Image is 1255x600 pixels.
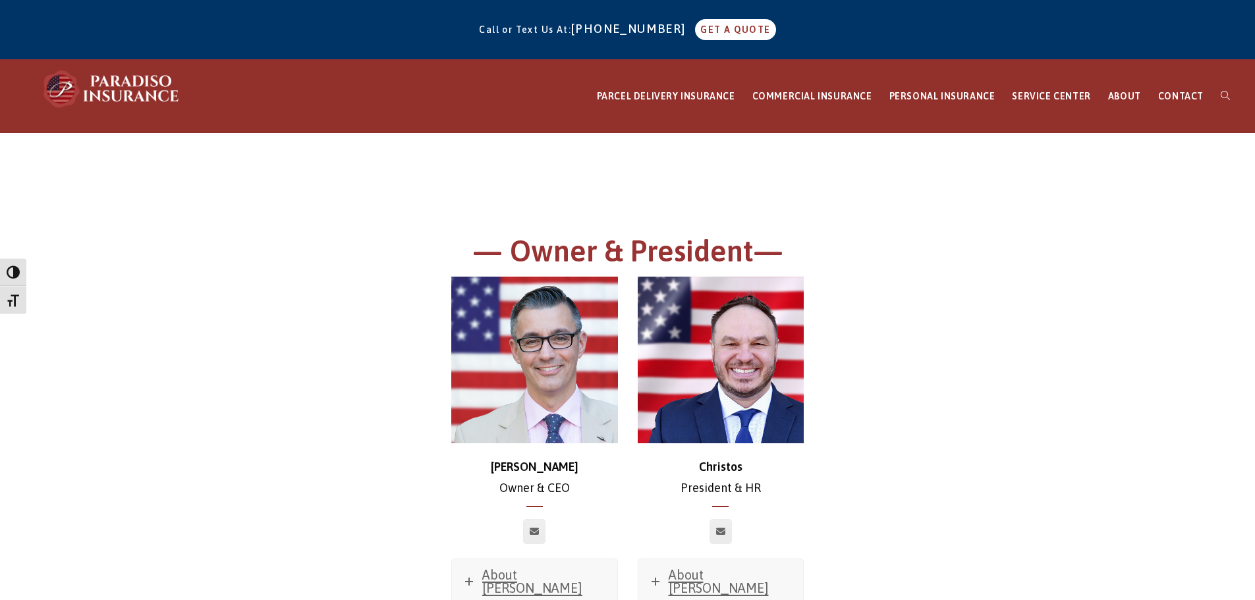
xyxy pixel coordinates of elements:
[638,456,804,499] p: President & HR
[881,60,1004,133] a: PERSONAL INSURANCE
[571,22,692,36] a: [PHONE_NUMBER]
[588,60,744,133] a: PARCEL DELIVERY INSURANCE
[889,91,995,101] span: PERSONAL INSURANCE
[638,277,804,443] img: Christos_500x500
[744,60,881,133] a: COMMERCIAL INSURANCE
[1158,91,1204,101] span: CONTACT
[1012,91,1090,101] span: SERVICE CENTER
[695,19,775,40] a: GET A QUOTE
[451,277,618,443] img: chris-500x500 (1)
[482,567,582,595] span: About [PERSON_NAME]
[479,24,571,35] span: Call or Text Us At:
[1003,60,1099,133] a: SERVICE CENTER
[1108,91,1141,101] span: ABOUT
[265,232,990,277] h1: — Owner & President—
[491,460,578,474] strong: [PERSON_NAME]
[40,69,184,109] img: Paradiso Insurance
[1100,60,1150,133] a: ABOUT
[699,460,742,474] strong: Christos
[669,567,769,595] span: About [PERSON_NAME]
[451,456,618,499] p: Owner & CEO
[597,91,735,101] span: PARCEL DELIVERY INSURANCE
[1150,60,1212,133] a: CONTACT
[752,91,872,101] span: COMMERCIAL INSURANCE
